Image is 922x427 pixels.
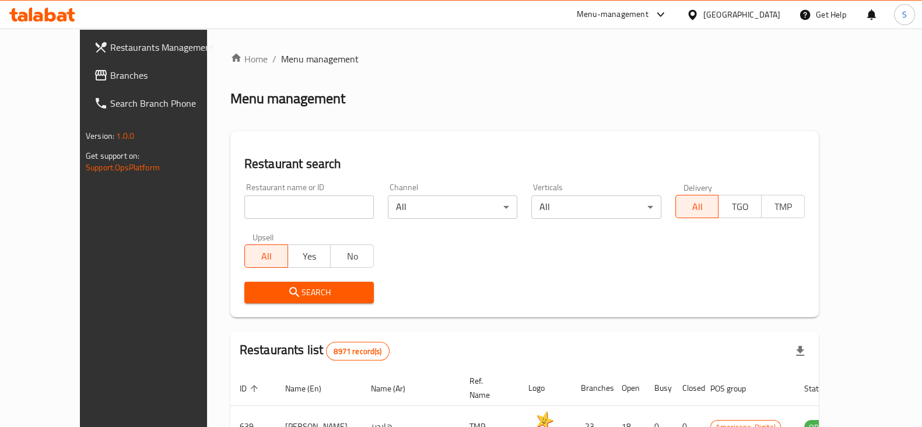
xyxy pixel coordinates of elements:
span: Yes [293,248,327,265]
input: Search for restaurant name or ID.. [244,195,374,219]
a: Search Branch Phone [85,89,234,117]
th: Logo [519,370,572,406]
span: Branches [110,68,225,82]
th: Branches [572,370,612,406]
button: TMP [761,195,805,218]
div: All [531,195,661,219]
button: No [330,244,374,268]
span: All [681,198,714,215]
span: Name (Ar) [371,381,420,395]
button: TGO [718,195,762,218]
a: Restaurants Management [85,33,234,61]
label: Upsell [253,233,274,241]
nav: breadcrumb [230,52,819,66]
button: All [675,195,719,218]
span: 1.0.0 [116,128,134,143]
th: Busy [645,370,673,406]
h2: Restaurant search [244,155,805,173]
th: Open [612,370,645,406]
a: Home [230,52,268,66]
span: 8971 record(s) [327,346,388,357]
span: Name (En) [285,381,336,395]
button: Yes [288,244,331,268]
span: Version: [86,128,114,143]
span: Restaurants Management [110,40,225,54]
div: All [388,195,517,219]
span: Status [804,381,842,395]
div: Menu-management [577,8,648,22]
span: Ref. Name [469,374,505,402]
span: ID [240,381,262,395]
a: Support.OpsPlatform [86,160,160,175]
span: Search Branch Phone [110,96,225,110]
span: Get support on: [86,148,139,163]
a: Branches [85,61,234,89]
div: [GEOGRAPHIC_DATA] [703,8,780,21]
h2: Restaurants list [240,341,390,360]
div: Export file [786,337,814,365]
li: / [272,52,276,66]
span: TGO [723,198,757,215]
span: TMP [766,198,800,215]
button: All [244,244,288,268]
span: All [250,248,283,265]
span: POS group [710,381,761,395]
span: No [335,248,369,265]
div: Total records count [326,342,389,360]
th: Closed [673,370,701,406]
h2: Menu management [230,89,345,108]
button: Search [244,282,374,303]
label: Delivery [683,183,713,191]
span: Menu management [281,52,359,66]
span: Search [254,285,364,300]
span: S [902,8,907,21]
